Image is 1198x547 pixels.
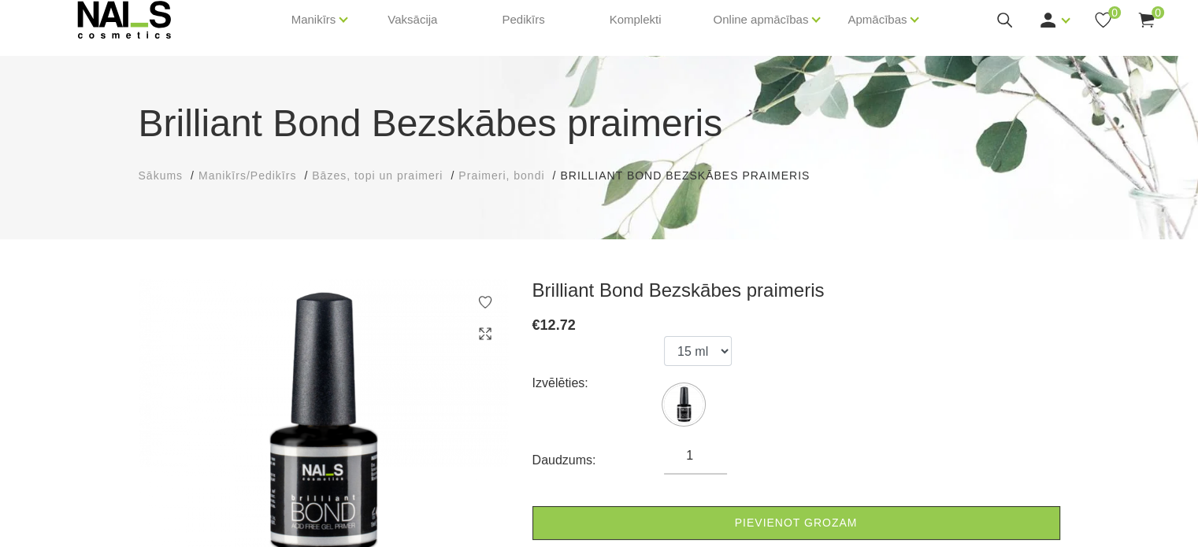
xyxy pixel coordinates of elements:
[312,168,443,184] a: Bāzes, topi un praimeri
[1093,10,1113,30] a: 0
[198,169,296,182] span: Manikīrs/Pedikīrs
[139,95,1060,152] h1: Brilliant Bond Bezskābes praimeris
[664,385,703,424] img: ...
[139,168,184,184] a: Sākums
[532,448,665,473] div: Daudzums:
[458,169,544,182] span: Praimeri, bondi
[458,168,544,184] a: Praimeri, bondi
[532,506,1060,540] a: Pievienot grozam
[1152,6,1164,19] span: 0
[560,168,825,184] li: Brilliant Bond Bezskābes praimeris
[532,371,665,396] div: Izvēlēties:
[532,279,1060,302] h3: Brilliant Bond Bezskābes praimeris
[139,169,184,182] span: Sākums
[198,168,296,184] a: Manikīrs/Pedikīrs
[312,169,443,182] span: Bāzes, topi un praimeri
[540,317,576,333] span: 12.72
[1137,10,1156,30] a: 0
[1108,6,1121,19] span: 0
[532,317,540,333] span: €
